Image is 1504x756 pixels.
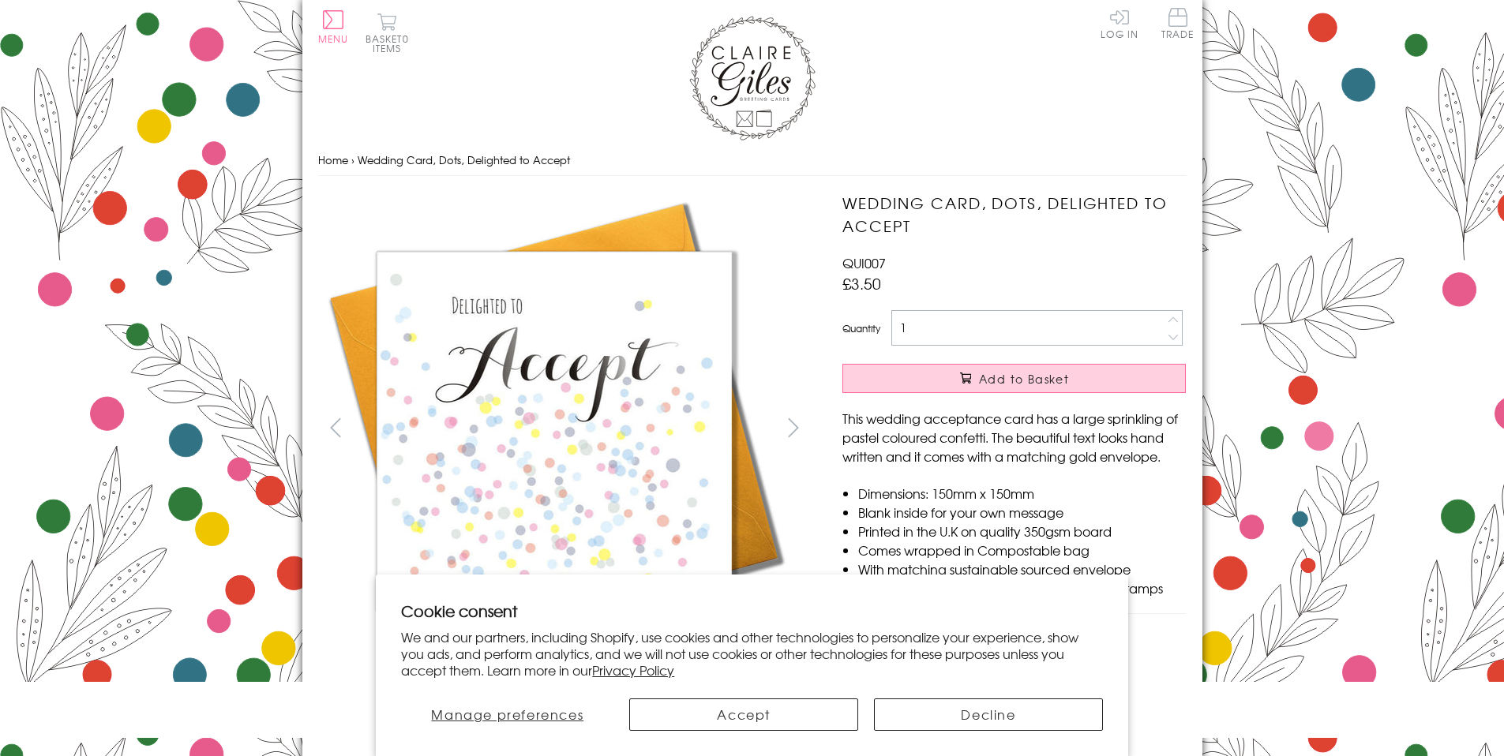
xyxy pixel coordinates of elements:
[1161,8,1195,42] a: Trade
[318,152,348,167] a: Home
[842,321,880,335] label: Quantity
[775,410,811,445] button: next
[979,371,1069,387] span: Add to Basket
[351,152,354,167] span: ›
[373,32,409,55] span: 0 items
[1161,8,1195,39] span: Trade
[629,698,858,731] button: Accept
[318,410,354,445] button: prev
[592,661,674,679] a: Privacy Policy
[858,560,1186,578] li: With matching sustainable sourced envelope
[858,503,1186,522] li: Blank inside for your own message
[1101,8,1138,39] a: Log In
[858,484,1186,503] li: Dimensions: 150mm x 150mm
[401,600,1103,622] h2: Cookie consent
[842,253,886,272] span: QUI007
[401,698,613,731] button: Manage preferences
[858,522,1186,541] li: Printed in the U.K on quality 350gsm board
[401,629,1103,678] p: We and our partners, including Shopify, use cookies and other technologies to personalize your ex...
[318,32,349,46] span: Menu
[431,705,583,724] span: Manage preferences
[842,364,1186,393] button: Add to Basket
[366,13,409,53] button: Basket0 items
[858,541,1186,560] li: Comes wrapped in Compostable bag
[874,698,1103,731] button: Decline
[318,144,1187,177] nav: breadcrumbs
[318,10,349,43] button: Menu
[689,16,816,140] img: Claire Giles Greetings Cards
[318,192,792,665] img: Wedding Card, Dots, Delighted to Accept
[842,192,1186,238] h1: Wedding Card, Dots, Delighted to Accept
[842,409,1186,466] p: This wedding acceptance card has a large sprinkling of pastel coloured confetti. The beautiful te...
[358,152,570,167] span: Wedding Card, Dots, Delighted to Accept
[842,272,881,294] span: £3.50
